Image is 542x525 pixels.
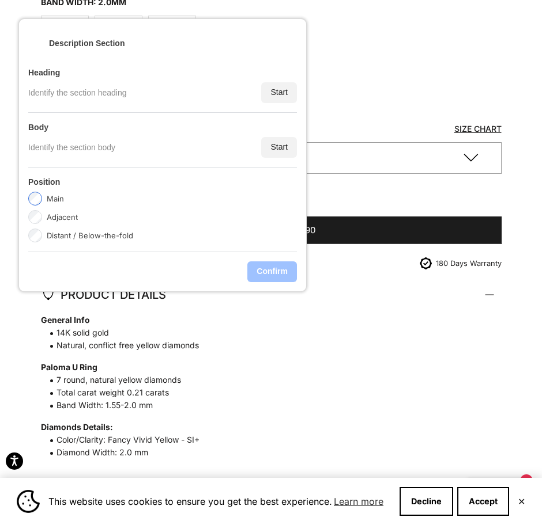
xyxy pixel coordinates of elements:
[457,487,509,516] button: Accept
[518,498,525,505] button: Close
[436,257,502,269] p: 180 Days Warranty
[41,361,490,374] strong: Paloma U Ring
[41,433,490,446] span: Color/Clarity: Fancy Vivid Yellow - SI+
[41,374,490,386] span: 7 round, natural yellow diamonds
[400,487,453,516] button: Decline
[41,446,490,459] span: Diamond Width: 2.0 mm
[41,399,490,412] span: Band Width: 1.55-2.0 mm
[41,386,490,399] span: Total carat weight 0.21 carats
[28,35,40,51] div: <
[261,137,297,158] div: Start
[41,421,490,433] strong: Diamonds Details:
[247,261,297,282] div: Confirm
[41,339,490,352] span: Natural, conflict free yellow diamonds
[47,229,133,242] label: Distant / Below-the-fold
[28,122,48,132] div: Body
[28,142,115,153] div: Identify the section body
[41,285,166,305] span: PRODUCT DETAILS
[41,314,490,509] p: * At [GEOGRAPHIC_DATA], we exclusively use natural diamonds, resulting in slight variations in si...
[47,192,64,206] label: Main
[28,67,60,78] div: Heading
[47,210,78,224] label: Adjacent
[17,490,40,513] img: Cookie banner
[41,273,502,316] summary: PRODUCT DETAILS
[332,493,385,510] a: Learn more
[49,38,125,48] div: Description Section
[454,124,502,134] a: Size Chart
[48,493,390,510] span: This website uses cookies to ensure you get the best experience.
[261,82,297,103] div: Start
[41,326,490,339] span: 14K solid gold
[41,314,490,326] strong: General Info
[28,177,60,187] div: Position
[28,87,126,98] div: Identify the section heading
